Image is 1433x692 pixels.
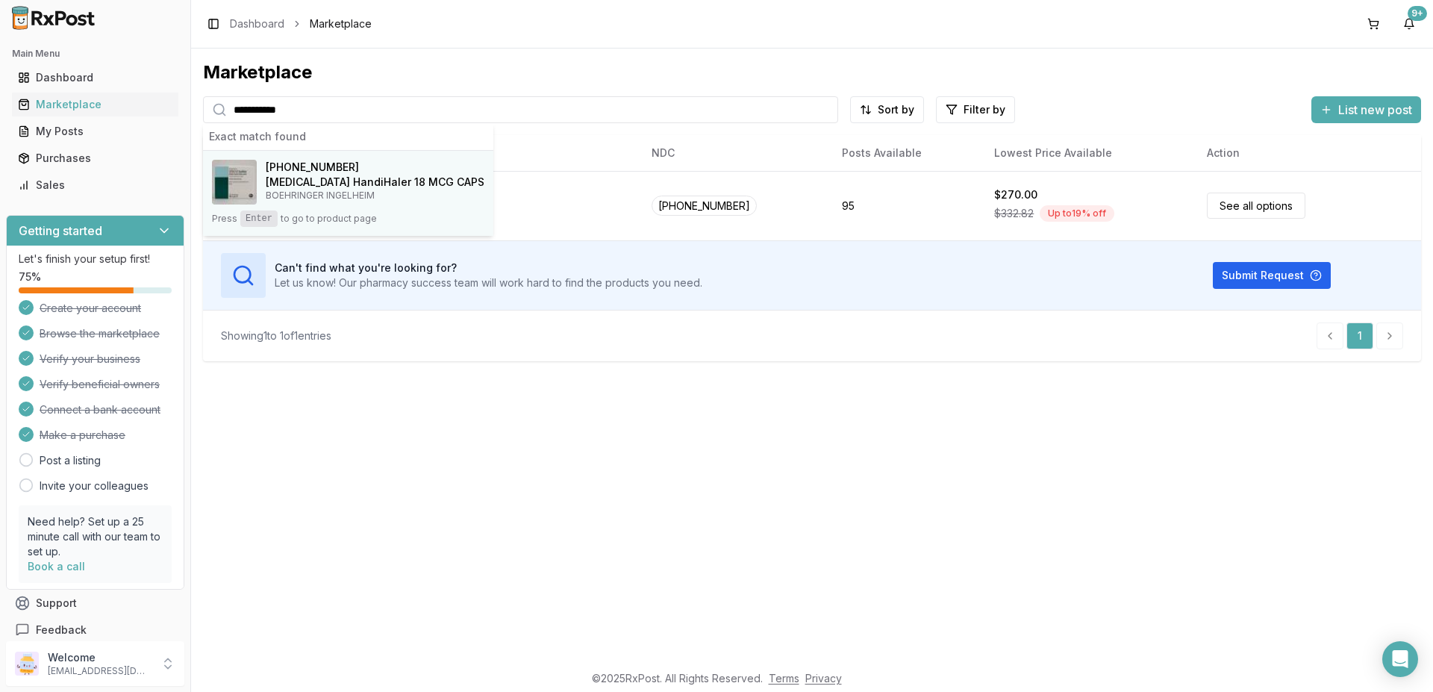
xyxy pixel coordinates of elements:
a: Book a call [28,560,85,573]
span: Filter by [964,102,1005,117]
a: Invite your colleagues [40,479,149,493]
button: Submit Request [1213,262,1331,289]
a: 1 [1346,322,1373,349]
button: Spiriva HandiHaler 18 MCG CAPS[PHONE_NUMBER][MEDICAL_DATA] HandiHaler 18 MCG CAPSBOEHRINGER INGEL... [203,151,493,236]
span: Marketplace [310,16,372,31]
button: 9+ [1397,12,1421,36]
nav: breadcrumb [230,16,372,31]
span: Feedback [36,623,87,638]
th: Posts Available [830,135,983,171]
a: List new post [1311,104,1421,119]
img: User avatar [15,652,39,676]
a: Purchases [12,145,178,172]
p: [EMAIL_ADDRESS][DOMAIN_NAME] [48,665,152,677]
button: Filter by [936,96,1015,123]
a: Terms [769,672,799,685]
button: Feedback [6,617,184,643]
p: Let's finish your setup first! [19,252,172,266]
th: Action [1195,135,1421,171]
th: Lowest Price Available [982,135,1194,171]
span: Press [212,213,237,225]
button: List new post [1311,96,1421,123]
div: Marketplace [18,97,172,112]
span: $332.82 [994,206,1034,221]
span: Sort by [878,102,914,117]
span: Verify your business [40,352,140,367]
div: My Posts [18,124,172,139]
th: NDC [640,135,830,171]
div: Sales [18,178,172,193]
p: BOEHRINGER INGELHEIM [266,190,484,202]
div: Dashboard [18,70,172,85]
span: Make a purchase [40,428,125,443]
span: Connect a bank account [40,402,160,417]
a: Marketplace [12,91,178,118]
span: Verify beneficial owners [40,377,160,392]
a: My Posts [12,118,178,145]
div: Open Intercom Messenger [1382,641,1418,677]
p: Welcome [48,650,152,665]
button: Purchases [6,146,184,170]
span: to go to product page [281,213,377,225]
a: Dashboard [230,16,284,31]
div: Up to 19 % off [1040,205,1114,222]
h3: Getting started [19,222,102,240]
img: RxPost Logo [6,6,102,30]
span: 75 % [19,269,41,284]
button: Support [6,590,184,617]
a: Privacy [805,672,842,685]
div: Marketplace [203,60,1421,84]
h2: Main Menu [12,48,178,60]
div: 9+ [1408,6,1427,21]
button: Dashboard [6,66,184,90]
a: See all options [1207,193,1305,219]
a: Dashboard [12,64,178,91]
a: Post a listing [40,453,101,468]
nav: pagination [1317,322,1403,349]
button: Sort by [850,96,924,123]
p: Let us know! Our pharmacy success team will work hard to find the products you need. [275,275,702,290]
button: My Posts [6,119,184,143]
span: Browse the marketplace [40,326,160,341]
div: Showing 1 to 1 of 1 entries [221,328,331,343]
div: Purchases [18,151,172,166]
button: Sales [6,173,184,197]
kbd: Enter [240,211,278,227]
span: [PHONE_NUMBER] [266,160,359,175]
div: Exact match found [203,123,493,151]
img: Spiriva HandiHaler 18 MCG CAPS [212,160,257,205]
button: Marketplace [6,93,184,116]
span: List new post [1338,101,1412,119]
td: 95 [830,171,983,240]
span: [PHONE_NUMBER] [652,196,757,216]
h3: Can't find what you're looking for? [275,261,702,275]
h4: [MEDICAL_DATA] HandiHaler 18 MCG CAPS [266,175,484,190]
span: Create your account [40,301,141,316]
div: $270.00 [994,187,1037,202]
a: Sales [12,172,178,199]
p: Need help? Set up a 25 minute call with our team to set up. [28,514,163,559]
